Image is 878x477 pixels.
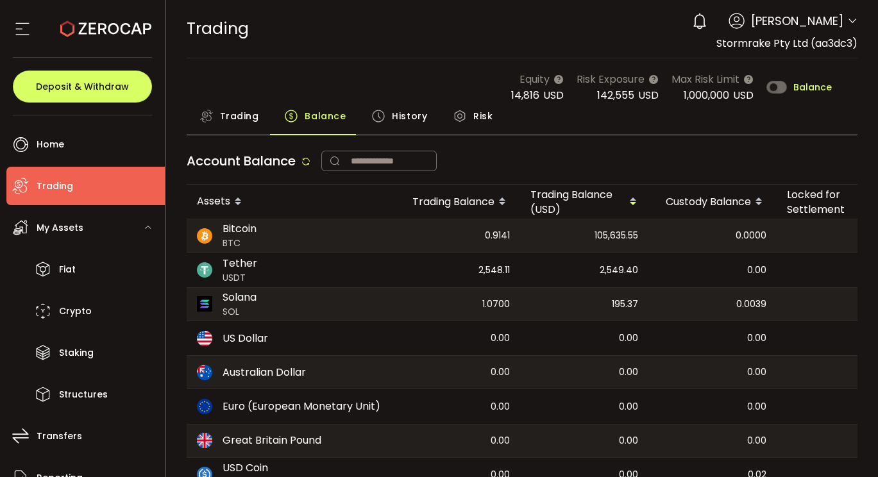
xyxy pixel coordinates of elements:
[197,262,212,278] img: usdt_portfolio.svg
[223,365,306,380] span: Australian Dollar
[619,399,638,414] span: 0.00
[59,260,76,279] span: Fiat
[519,71,550,87] span: Equity
[736,228,766,243] span: 0.0000
[392,191,520,213] div: Trading Balance
[37,135,64,154] span: Home
[619,365,638,380] span: 0.00
[747,433,766,448] span: 0.00
[305,103,346,129] span: Balance
[187,152,296,170] span: Account Balance
[223,237,257,250] span: BTC
[485,228,510,243] span: 0.9141
[716,36,857,51] span: Stormrake Pty Ltd (aa3dc3)
[747,263,766,278] span: 0.00
[187,191,392,213] div: Assets
[671,71,739,87] span: Max Risk Limit
[59,385,108,404] span: Structures
[223,256,257,271] span: Tether
[197,228,212,244] img: btc_portfolio.svg
[37,177,73,196] span: Trading
[392,103,427,129] span: History
[197,433,212,448] img: gbp_portfolio.svg
[511,88,539,103] span: 14,816
[595,228,638,243] span: 105,635.55
[491,365,510,380] span: 0.00
[736,297,766,312] span: 0.0039
[612,297,638,312] span: 195.37
[814,415,878,477] iframe: Chat Widget
[223,271,257,285] span: USDT
[36,82,129,91] span: Deposit & Withdraw
[187,17,249,40] span: Trading
[577,71,645,87] span: Risk Exposure
[684,88,729,103] span: 1,000,000
[597,88,634,103] span: 142,555
[648,191,777,213] div: Custody Balance
[223,290,257,305] span: Solana
[13,71,152,103] button: Deposit & Withdraw
[491,331,510,346] span: 0.00
[37,427,82,446] span: Transfers
[223,433,321,448] span: Great Britain Pound
[223,460,268,476] span: USD Coin
[793,83,832,92] span: Balance
[223,331,268,346] span: US Dollar
[223,399,380,414] span: Euro (European Monetary Unit)
[747,399,766,414] span: 0.00
[619,331,638,346] span: 0.00
[478,263,510,278] span: 2,548.11
[197,399,212,414] img: eur_portfolio.svg
[747,365,766,380] span: 0.00
[619,433,638,448] span: 0.00
[482,297,510,312] span: 1.0700
[733,88,754,103] span: USD
[600,263,638,278] span: 2,549.40
[747,331,766,346] span: 0.00
[491,399,510,414] span: 0.00
[223,305,257,319] span: SOL
[520,187,648,217] div: Trading Balance (USD)
[197,331,212,346] img: usd_portfolio.svg
[543,88,564,103] span: USD
[37,219,83,237] span: My Assets
[473,103,493,129] span: Risk
[59,302,92,321] span: Crypto
[197,296,212,312] img: sol_portfolio.png
[751,12,843,29] span: [PERSON_NAME]
[59,344,94,362] span: Staking
[223,221,257,237] span: Bitcoin
[197,365,212,380] img: aud_portfolio.svg
[220,103,259,129] span: Trading
[491,433,510,448] span: 0.00
[638,88,659,103] span: USD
